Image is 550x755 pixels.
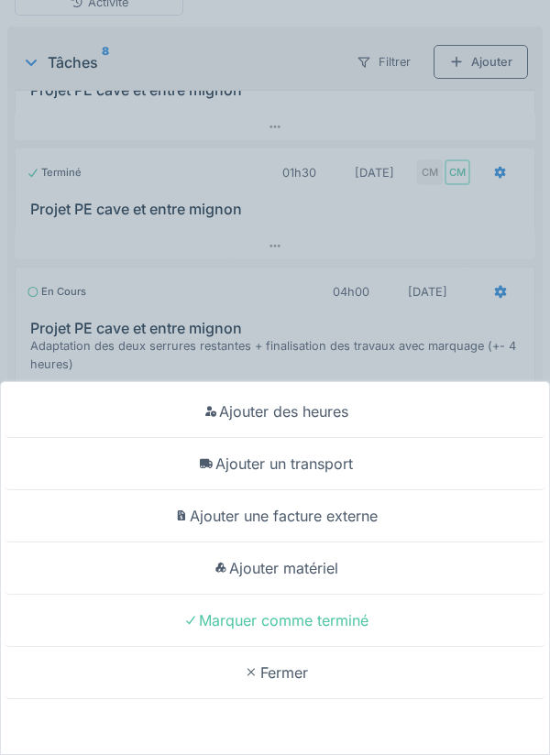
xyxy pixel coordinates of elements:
[5,438,545,490] div: Ajouter un transport
[5,595,545,647] div: Marquer comme terminé
[5,647,545,699] div: Fermer
[5,542,545,595] div: Ajouter matériel
[5,490,545,542] div: Ajouter une facture externe
[5,386,545,438] div: Ajouter des heures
